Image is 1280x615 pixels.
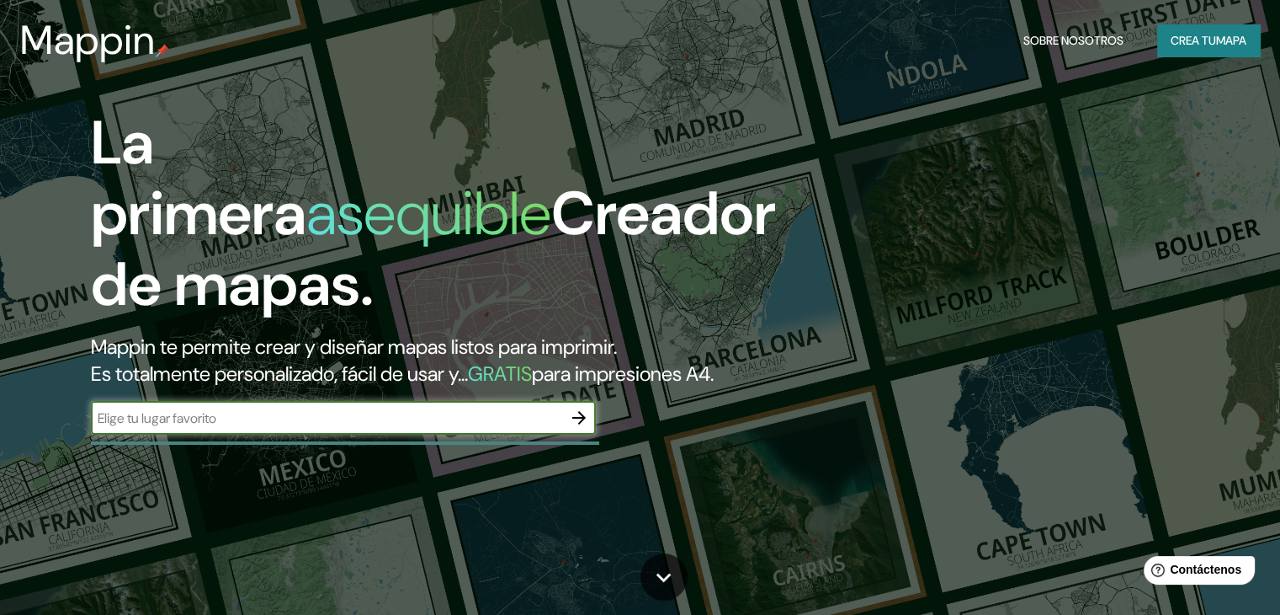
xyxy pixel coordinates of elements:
font: Mappin te permite crear y diseñar mapas listos para imprimir. [91,334,617,360]
font: para impresiones A4. [532,361,714,387]
button: Crea tumapa [1157,24,1260,56]
font: Mappin [20,13,156,67]
font: Creador de mapas. [91,174,776,324]
font: Sobre nosotros [1023,33,1123,48]
font: La primera [91,104,306,253]
button: Sobre nosotros [1017,24,1130,56]
iframe: Lanzador de widgets de ayuda [1130,549,1261,596]
font: mapa [1216,33,1246,48]
img: pin de mapeo [156,44,169,57]
input: Elige tu lugar favorito [91,409,562,428]
font: asequible [306,174,551,253]
font: Es totalmente personalizado, fácil de usar y... [91,361,468,387]
font: GRATIS [468,361,532,387]
font: Crea tu [1171,33,1216,48]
